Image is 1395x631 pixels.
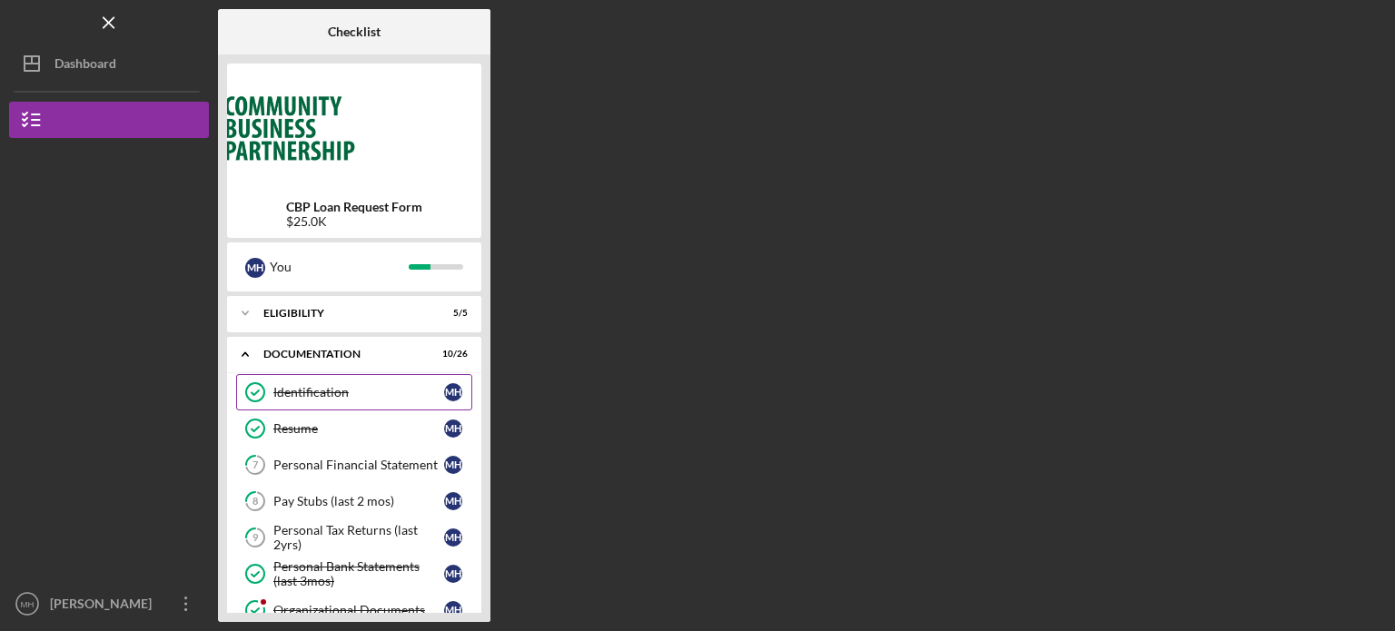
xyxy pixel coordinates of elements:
div: M H [444,383,462,401]
a: IdentificationMH [236,374,472,410]
div: M H [444,565,462,583]
b: CBP Loan Request Form [286,200,422,214]
img: Product logo [227,73,481,182]
button: MH[PERSON_NAME] [9,586,209,622]
div: Eligibility [263,308,422,319]
div: Personal Bank Statements (last 3mos) [273,559,444,588]
tspan: 8 [252,496,258,508]
div: Resume [273,421,444,436]
div: Personal Tax Returns (last 2yrs) [273,523,444,552]
div: M H [444,419,462,438]
tspan: 9 [252,532,259,544]
div: 10 / 26 [435,349,468,360]
a: Organizational DocumentsMH [236,592,472,628]
div: [PERSON_NAME] [45,586,163,626]
div: Personal Financial Statement [273,458,444,472]
div: M H [444,601,462,619]
div: Dashboard [54,45,116,86]
div: M H [444,528,462,547]
a: ResumeMH [236,410,472,447]
div: Documentation [263,349,422,360]
b: Checklist [328,25,381,39]
div: Identification [273,385,444,399]
a: 8Pay Stubs (last 2 mos)MH [236,483,472,519]
div: 5 / 5 [435,308,468,319]
div: Pay Stubs (last 2 mos) [273,494,444,508]
a: 7Personal Financial StatementMH [236,447,472,483]
tspan: 7 [252,459,259,471]
text: MH [21,599,35,609]
a: 9Personal Tax Returns (last 2yrs)MH [236,519,472,556]
div: M H [444,456,462,474]
a: Personal Bank Statements (last 3mos)MH [236,556,472,592]
div: M H [444,492,462,510]
div: You [270,251,409,282]
button: Dashboard [9,45,209,82]
div: $25.0K [286,214,422,229]
div: Organizational Documents [273,603,444,617]
div: M H [245,258,265,278]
